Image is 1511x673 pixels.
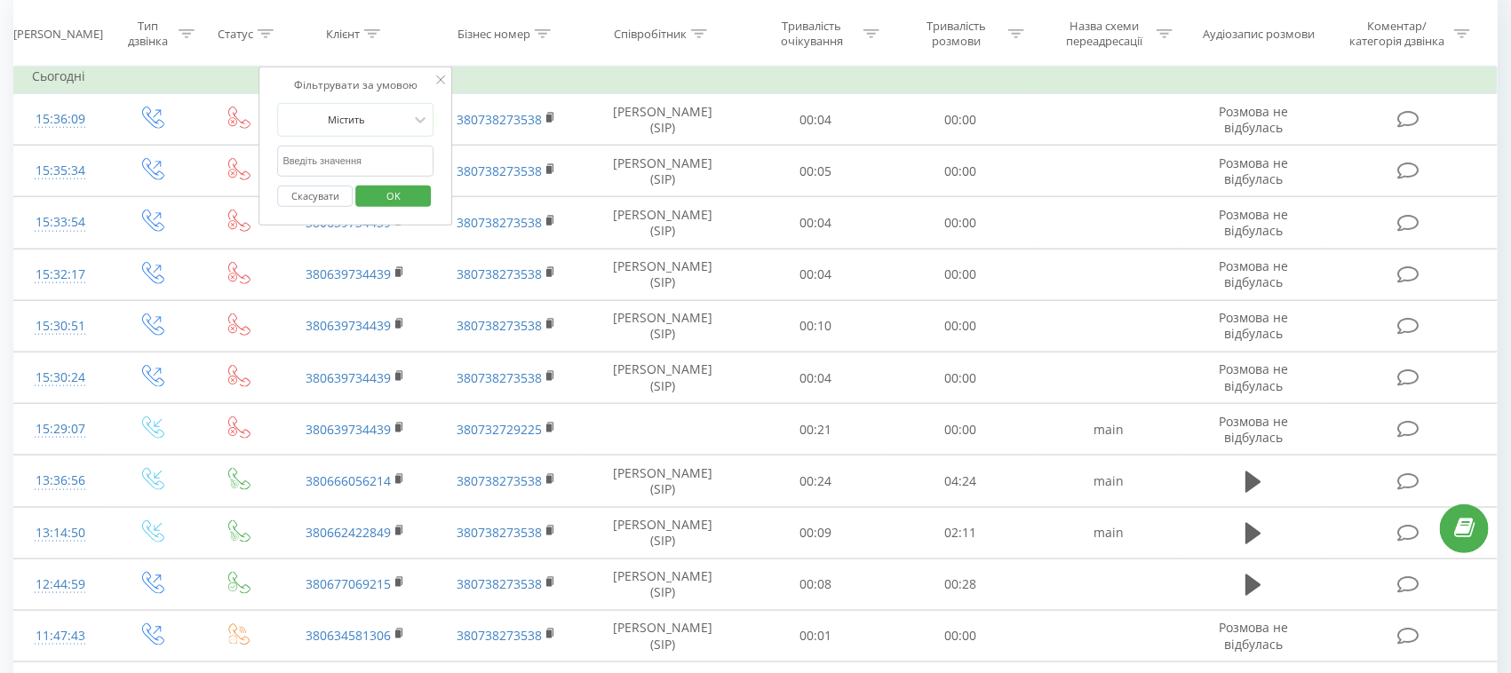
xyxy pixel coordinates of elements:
[1219,257,1288,290] span: Розмова не відбулась
[1346,19,1450,49] div: Коментар/категорія дзвінка
[888,197,1033,249] td: 00:00
[369,182,418,210] span: OK
[909,19,1004,49] div: Тривалість розмови
[1219,154,1288,187] span: Розмова не відбулась
[326,26,360,41] div: Клієнт
[457,26,530,41] div: Бізнес номер
[1219,619,1288,652] span: Розмова не відбулась
[457,421,542,438] a: 380732729225
[1219,103,1288,136] span: Розмова не відбулась
[582,558,744,610] td: [PERSON_NAME] (SIP)
[614,26,687,41] div: Співробітник
[306,472,391,489] a: 380666056214
[582,249,744,300] td: [PERSON_NAME] (SIP)
[888,352,1033,404] td: 00:00
[32,463,89,498] div: 13:36:56
[744,94,888,146] td: 00:04
[457,111,542,128] a: 380738273538
[764,19,859,49] div: Тривалість очікування
[1033,404,1184,455] td: main
[457,575,542,592] a: 380738273538
[1057,19,1152,49] div: Назва схеми переадресації
[306,317,391,334] a: 380639734439
[744,507,888,558] td: 00:09
[457,472,542,489] a: 380738273538
[744,352,888,404] td: 00:04
[888,558,1033,610] td: 00:28
[582,300,744,352] td: [PERSON_NAME] (SIP)
[1219,360,1288,393] span: Розмова не відбулась
[1033,455,1184,507] td: main
[32,619,89,653] div: 11:47:43
[457,317,542,334] a: 380738273538
[744,455,888,507] td: 00:24
[278,186,354,208] button: Скасувати
[32,102,89,137] div: 15:36:09
[582,94,744,146] td: [PERSON_NAME] (SIP)
[123,19,174,49] div: Тип дзвінка
[457,265,542,282] a: 380738273538
[457,214,542,231] a: 380738273538
[13,26,103,41] div: [PERSON_NAME]
[744,404,888,455] td: 00:21
[744,249,888,300] td: 00:04
[32,154,89,188] div: 15:35:34
[14,59,1498,94] td: Сьогодні
[744,300,888,352] td: 00:10
[32,257,89,292] div: 15:32:17
[888,300,1033,352] td: 00:00
[457,627,542,644] a: 380738273538
[306,369,391,386] a: 380639734439
[306,524,391,541] a: 380662422849
[582,146,744,197] td: [PERSON_NAME] (SIP)
[32,516,89,550] div: 13:14:50
[32,412,89,447] div: 15:29:07
[457,369,542,386] a: 380738273538
[306,575,391,592] a: 380677069215
[888,94,1033,146] td: 00:00
[306,421,391,438] a: 380639734439
[582,352,744,404] td: [PERSON_NAME] (SIP)
[457,162,542,179] a: 380738273538
[1204,26,1316,41] div: Аудіозапис розмови
[278,76,434,94] div: Фільтрувати за умовою
[744,197,888,249] td: 00:04
[355,186,431,208] button: OK
[744,558,888,610] td: 00:08
[306,214,391,231] a: 380639734439
[306,627,391,644] a: 380634581306
[888,404,1033,455] td: 00:00
[744,146,888,197] td: 00:05
[457,524,542,541] a: 380738273538
[1219,206,1288,239] span: Розмова не відбулась
[32,360,89,395] div: 15:30:24
[32,567,89,602] div: 12:44:59
[888,146,1033,197] td: 00:00
[888,249,1033,300] td: 00:00
[1219,413,1288,446] span: Розмова не відбулась
[582,197,744,249] td: [PERSON_NAME] (SIP)
[32,309,89,344] div: 15:30:51
[218,26,253,41] div: Статус
[582,610,744,661] td: [PERSON_NAME] (SIP)
[582,455,744,507] td: [PERSON_NAME] (SIP)
[306,265,391,282] a: 380639734439
[888,455,1033,507] td: 04:24
[1033,507,1184,558] td: main
[582,507,744,558] td: [PERSON_NAME] (SIP)
[278,146,434,177] input: Введіть значення
[888,507,1033,558] td: 02:11
[744,610,888,661] td: 00:01
[1219,309,1288,342] span: Розмова не відбулась
[888,610,1033,661] td: 00:00
[32,205,89,240] div: 15:33:54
